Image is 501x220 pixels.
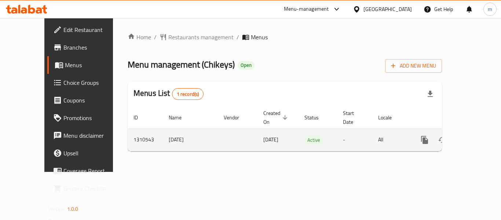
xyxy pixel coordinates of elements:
[168,33,234,42] span: Restaurants management
[63,78,122,87] span: Choice Groups
[160,33,234,42] a: Restaurants management
[410,107,492,129] th: Actions
[304,113,328,122] span: Status
[63,25,122,34] span: Edit Restaurant
[284,5,329,14] div: Menu-management
[63,113,122,122] span: Promotions
[63,149,122,158] span: Upsell
[237,33,239,42] li: /
[128,33,442,42] nav: breadcrumb
[163,129,218,151] td: [DATE]
[363,5,412,13] div: [GEOGRAPHIC_DATA]
[251,33,268,42] span: Menus
[47,39,128,56] a: Branches
[63,184,122,193] span: Grocery Checklist
[47,21,128,39] a: Edit Restaurant
[372,129,410,151] td: All
[224,113,249,122] span: Vendor
[238,61,255,70] div: Open
[134,88,204,100] h2: Menus List
[304,136,323,144] div: Active
[304,136,323,144] span: Active
[128,33,151,42] a: Home
[63,166,122,175] span: Coverage Report
[172,91,204,98] span: 1 record(s)
[378,113,401,122] span: Locale
[172,88,204,100] div: Total records count
[238,62,255,68] span: Open
[47,127,128,144] a: Menu disclaimer
[434,131,451,149] button: Change Status
[47,162,128,180] a: Coverage Report
[488,5,492,13] span: m
[67,204,78,214] span: 1.0.0
[65,61,122,69] span: Menus
[421,85,439,103] div: Export file
[416,131,434,149] button: more
[263,109,290,126] span: Created On
[47,180,128,197] a: Grocery Checklist
[343,109,363,126] span: Start Date
[128,129,163,151] td: 1310543
[134,113,147,122] span: ID
[128,107,492,151] table: enhanced table
[154,33,157,42] li: /
[263,135,278,144] span: [DATE]
[47,74,128,91] a: Choice Groups
[63,96,122,105] span: Coupons
[169,113,191,122] span: Name
[47,91,128,109] a: Coupons
[47,109,128,127] a: Promotions
[385,59,442,73] button: Add New Menu
[391,61,436,71] span: Add New Menu
[48,204,66,214] span: Version:
[47,144,128,162] a: Upsell
[47,56,128,74] a: Menus
[128,56,235,73] span: Menu management ( Chikeys )
[337,129,372,151] td: -
[63,131,122,140] span: Menu disclaimer
[63,43,122,52] span: Branches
